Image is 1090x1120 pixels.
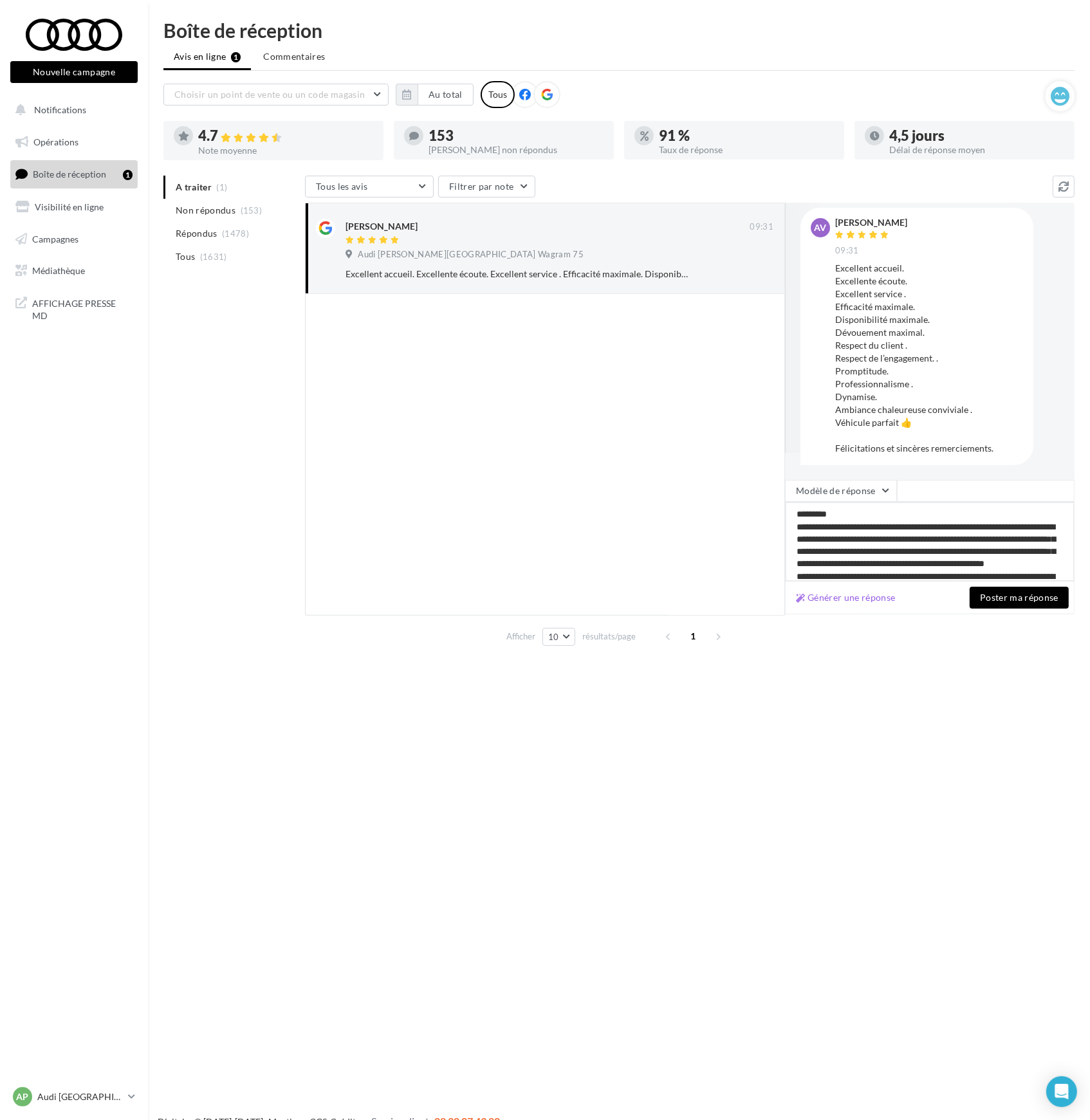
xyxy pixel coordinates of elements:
[659,145,834,154] div: Taux de réponse
[163,21,1075,40] div: Boîte de réception
[358,249,584,261] span: Audi [PERSON_NAME][GEOGRAPHIC_DATA] Wagram 75
[683,626,704,647] span: 1
[8,289,140,327] a: AFFICHAGE PRESSE MD
[8,194,140,221] a: Visibilité en ligne
[1046,1076,1077,1107] div: Open Intercom Messenger
[835,262,1023,455] div: Excellent accueil. Excellente écoute. Excellent service . Efficacité maximale. Disponibilité maxi...
[8,160,140,188] a: Boîte de réception1
[305,176,434,197] button: Tous les avis
[835,245,859,257] span: 09:31
[200,252,227,262] span: (1631)
[32,233,79,244] span: Campagnes
[750,221,773,233] span: 09:31
[37,1090,123,1103] p: Audi [GEOGRAPHIC_DATA] 17
[8,226,140,253] a: Campagnes
[35,201,104,212] span: Visibilité en ligne
[835,218,907,227] div: [PERSON_NAME]
[542,628,575,646] button: 10
[32,265,85,276] span: Médiathèque
[163,84,389,106] button: Choisir un point de vente ou un code magasin
[418,84,474,106] button: Au total
[8,257,140,284] a: Médiathèque
[263,50,325,63] span: Commentaires
[32,295,133,322] span: AFFICHAGE PRESSE MD
[8,96,135,124] button: Notifications
[429,129,604,143] div: 153
[438,176,535,197] button: Filtrer par note
[123,170,133,180] div: 1
[548,632,559,642] span: 10
[10,1085,138,1109] a: AP Audi [GEOGRAPHIC_DATA] 17
[198,146,373,155] div: Note moyenne
[33,136,79,147] span: Opérations
[791,590,901,605] button: Générer une réponse
[396,84,474,106] button: Au total
[582,630,636,643] span: résultats/page
[34,104,86,115] span: Notifications
[33,169,106,179] span: Boîte de réception
[10,61,138,83] button: Nouvelle campagne
[198,129,373,143] div: 4.7
[8,129,140,156] a: Opérations
[815,221,827,234] span: AV
[346,220,418,233] div: [PERSON_NAME]
[481,81,515,108] div: Tous
[889,145,1064,154] div: Délai de réponse moyen
[785,480,897,502] button: Modèle de réponse
[346,268,690,280] div: Excellent accueil. Excellente écoute. Excellent service . Efficacité maximale. Disponibilité maxi...
[889,129,1064,143] div: 4,5 jours
[174,89,365,100] span: Choisir un point de vente ou un code magasin
[176,204,236,217] span: Non répondus
[17,1090,29,1103] span: AP
[222,228,249,239] span: (1478)
[176,227,217,240] span: Répondus
[241,205,263,216] span: (153)
[316,181,368,192] span: Tous les avis
[176,250,195,263] span: Tous
[506,630,535,643] span: Afficher
[659,129,834,143] div: 91 %
[970,587,1069,609] button: Poster ma réponse
[429,145,604,154] div: [PERSON_NAME] non répondus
